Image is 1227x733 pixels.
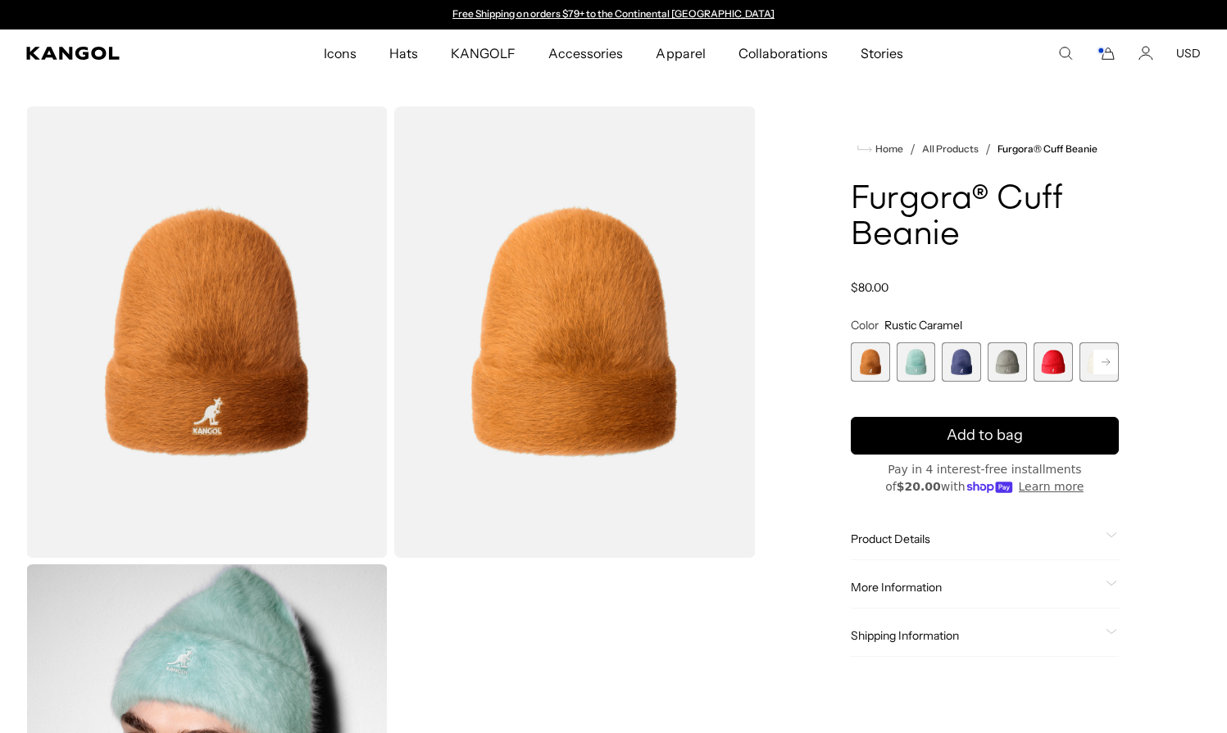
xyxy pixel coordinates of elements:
[857,142,903,156] a: Home
[988,342,1027,382] div: 4 of 7
[434,29,532,77] a: KANGOLF
[851,139,1119,159] nav: breadcrumbs
[389,29,418,77] span: Hats
[1058,46,1073,61] summary: Search here
[656,29,705,77] span: Apparel
[26,106,388,558] img: color-rustic-caramel
[1138,46,1153,61] a: Account
[897,342,936,382] label: Aquatic
[897,342,936,382] div: 2 of 7
[851,318,879,333] span: Color
[324,29,357,77] span: Icons
[639,29,721,77] a: Apparel
[942,342,981,382] label: Hazy Indigo
[947,424,1023,446] span: Add to bag
[373,29,434,77] a: Hats
[1079,342,1119,382] div: 6 of 7
[548,29,623,77] span: Accessories
[738,29,828,77] span: Collaborations
[1079,342,1119,382] label: Ivory
[445,8,783,21] div: Announcement
[445,8,783,21] slideshow-component: Announcement bar
[532,29,639,77] a: Accessories
[307,29,373,77] a: Icons
[851,280,888,295] span: $80.00
[922,143,979,155] a: All Products
[942,342,981,382] div: 3 of 7
[1176,46,1201,61] button: USD
[722,29,844,77] a: Collaborations
[998,143,1097,155] a: Furgora® Cuff Beanie
[851,580,1099,595] span: More Information
[445,8,783,21] div: 1 of 2
[872,143,903,155] span: Home
[851,417,1119,455] button: Add to bag
[851,342,890,382] div: 1 of 7
[1096,46,1116,61] button: Cart
[851,342,890,382] label: Rustic Caramel
[979,139,991,159] li: /
[851,532,1099,546] span: Product Details
[903,139,916,159] li: /
[26,47,213,60] a: Kangol
[451,29,516,77] span: KANGOLF
[851,628,1099,643] span: Shipping Information
[851,182,1119,254] h1: Furgora® Cuff Beanie
[844,29,920,77] a: Stories
[861,29,903,77] span: Stories
[452,7,775,20] a: Free Shipping on orders $79+ to the Continental [GEOGRAPHIC_DATA]
[988,342,1027,382] label: Warm Grey
[884,318,962,333] span: Rustic Caramel
[394,106,756,558] img: color-rustic-caramel
[1034,342,1073,382] label: Scarlet
[1034,342,1073,382] div: 5 of 7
